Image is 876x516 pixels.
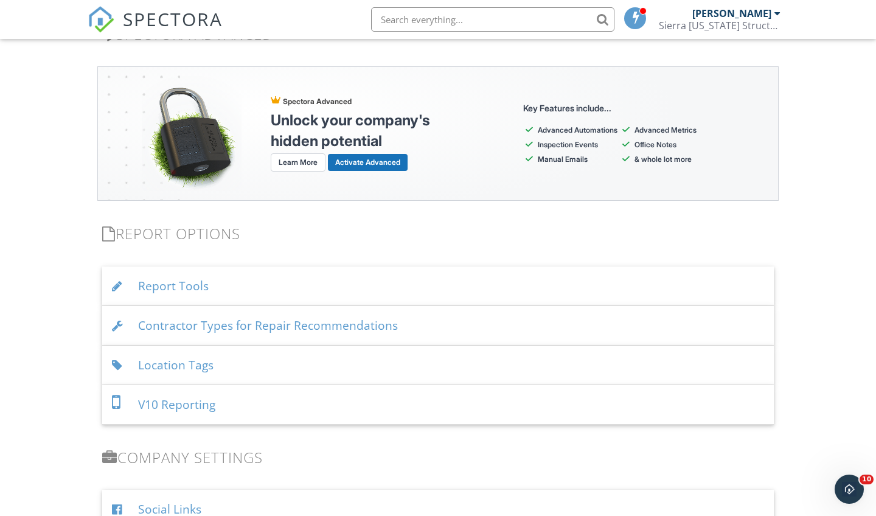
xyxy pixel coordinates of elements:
div: Contractor Types for Repair Recommendations [102,306,774,346]
div: V10 Reporting [102,385,774,425]
li: Inspection Events [538,139,617,151]
img: advanced-banner-bg-f6ff0eecfa0ee76150a1dea9fec4b49f333892f74bc19f1b897a312d7a1b2ff3.png [98,66,180,201]
p: Spectora Advanced [271,96,447,108]
div: Location Tags [102,346,774,385]
iframe: Intercom live chat [835,475,864,504]
span: SPECTORA [123,6,223,32]
li: Manual Emails [538,153,617,166]
li: Office Notes [634,139,714,151]
div: Report Tools [102,267,774,306]
p: Key Features include... [523,102,714,114]
li: Advanced Metrics [634,124,714,136]
h4: Unlock your company's hidden potential [271,110,447,151]
input: Search everything... [371,7,614,32]
div: Sierra Nevada Structural LLC [659,19,780,32]
a: Learn More [271,153,325,172]
a: Activate Advanced [328,154,408,171]
a: SPECTORA [88,16,223,42]
li: & whole lot more [634,153,714,166]
img: advanced-banner-lock-bf2dd22045aa92028a05da25ec7952b8f03d05eaf7d1d8cb809cafb6bacd2dbd.png [142,76,242,191]
h3: Report Options [102,225,774,242]
li: Advanced Automations [538,124,617,136]
div: [PERSON_NAME] [692,7,771,19]
img: The Best Home Inspection Software - Spectora [88,6,114,33]
span: 10 [860,475,874,484]
h3: Company Settings [102,449,774,465]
